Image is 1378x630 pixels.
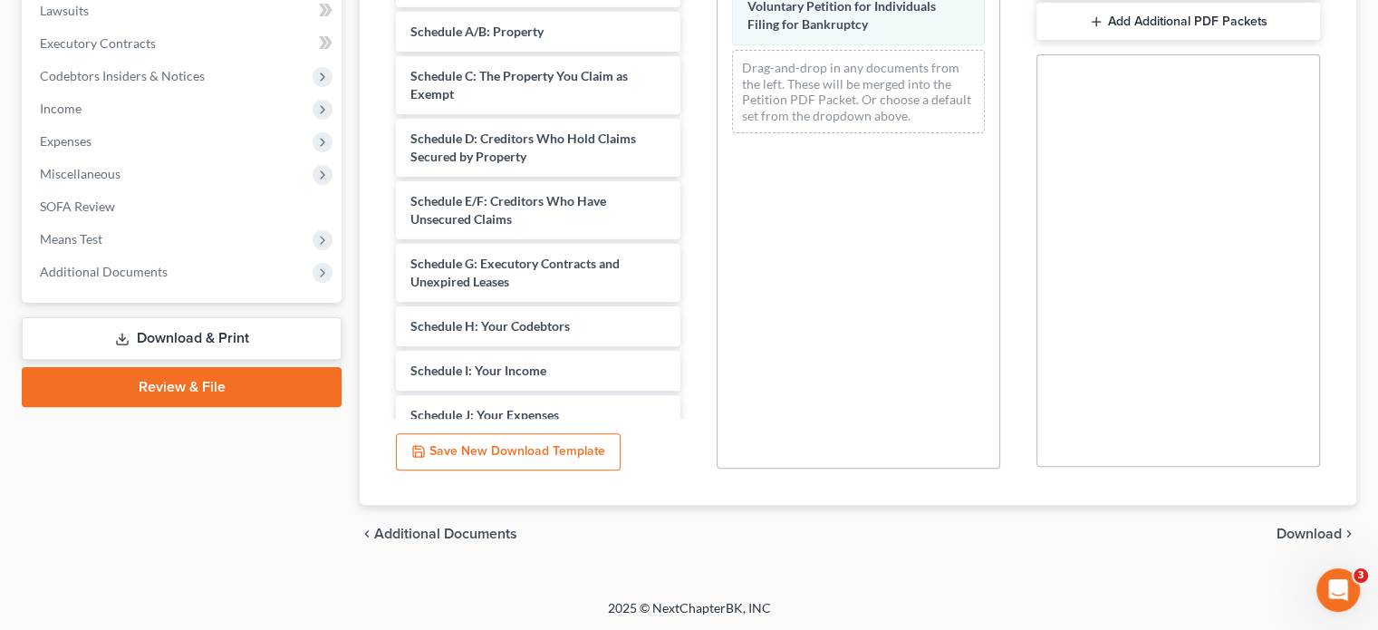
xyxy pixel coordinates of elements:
span: Codebtors Insiders & Notices [40,68,205,83]
span: Additional Documents [374,527,517,541]
span: Means Test [40,231,102,247]
span: Additional Documents [40,264,168,279]
a: Review & File [22,367,342,407]
span: Download [1277,527,1342,541]
span: Schedule E/F: Creditors Who Have Unsecured Claims [410,193,606,227]
span: Executory Contracts [40,35,156,51]
i: chevron_right [1342,527,1356,541]
a: chevron_left Additional Documents [360,527,517,541]
button: Download chevron_right [1277,527,1356,541]
span: 3 [1354,568,1368,583]
div: Drag-and-drop in any documents from the left. These will be merged into the Petition PDF Packet. ... [732,50,985,133]
span: Expenses [40,133,92,149]
span: Lawsuits [40,3,89,18]
span: Schedule J: Your Expenses [410,407,559,422]
button: Save New Download Template [396,433,621,471]
span: Schedule H: Your Codebtors [410,318,570,334]
button: Add Additional PDF Packets [1036,3,1320,41]
span: Schedule C: The Property You Claim as Exempt [410,68,628,102]
span: SOFA Review [40,199,115,214]
span: Schedule D: Creditors Who Hold Claims Secured by Property [410,131,636,164]
span: Schedule G: Executory Contracts and Unexpired Leases [410,256,620,289]
i: chevron_left [360,527,374,541]
span: Schedule I: Your Income [410,363,546,378]
a: SOFA Review [25,190,342,223]
a: Download & Print [22,317,342,360]
span: Miscellaneous [40,166,120,181]
span: Schedule A/B: Property [410,24,544,39]
a: Executory Contracts [25,27,342,60]
span: Income [40,101,82,116]
iframe: Intercom live chat [1316,568,1360,612]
